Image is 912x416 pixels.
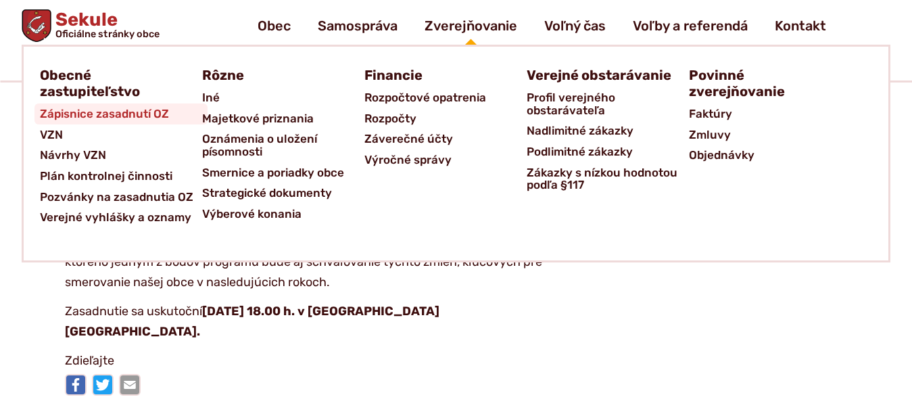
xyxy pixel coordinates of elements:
a: Podlimitné zákazky [527,141,689,162]
p: Zasadnutie sa uskutoční [65,302,545,342]
span: Objednávky [689,145,754,166]
a: Iné [202,87,364,108]
a: Oznámenia o uložení písomnosti [202,129,364,162]
span: Faktúry [689,103,732,124]
a: Objednávky [689,145,851,166]
a: Faktúry [689,103,851,124]
strong: [DATE] 18.00 h. v [GEOGRAPHIC_DATA] [GEOGRAPHIC_DATA]. [65,304,439,339]
a: Verejné vyhlášky a oznamy [40,207,202,228]
a: Majetkové priznania [202,108,364,129]
img: Zdieľať e-mailom [119,374,141,396]
span: Zápisnice zasadnutí OZ [40,103,169,124]
span: Majetkové priznania [202,108,314,129]
a: Záverečné účty [364,129,527,149]
span: Oficiálne stránky obce [55,29,160,39]
img: Zdieľať na Twitteri [92,374,114,396]
a: Strategické dokumenty [202,183,364,204]
a: Zákazky s nízkou hodnotou podľa §117 [527,162,689,195]
a: Kontakt [775,7,826,45]
a: Výberové konania [202,204,364,225]
span: Nadlimitné zákazky [527,120,633,141]
a: Povinné zverejňovanie [689,63,835,103]
a: Logo Sekule, prejsť na domovskú stránku. [22,9,159,42]
a: Rôzne [202,63,348,87]
a: Rozpočtové opatrenia [364,87,527,108]
span: Iné [202,87,220,108]
a: Smernice a poriadky obce [202,162,364,183]
span: Verejné vyhlášky a oznamy [40,207,191,228]
a: Nadlimitné zákazky [527,120,689,141]
a: Plán kontrolnej činnosti [40,166,202,187]
a: Návrhy VZN [40,145,202,166]
span: Výberové konania [202,204,302,225]
a: Verejné obstarávanie [527,63,673,87]
span: Podlimitné zákazky [527,141,633,162]
span: Rozpočtové opatrenia [364,87,486,108]
a: Samospráva [318,7,398,45]
span: Rozpočty [364,108,416,129]
a: VZN [40,124,202,145]
span: Sekule [51,11,159,39]
a: Voľby a referendá [633,7,748,45]
a: Rozpočty [364,108,527,129]
a: Zmluvy [689,124,851,145]
a: Zápisnice zasadnutí OZ [40,103,202,124]
span: Záverečné účty [364,129,453,149]
a: Voľný čas [544,7,606,45]
span: Zmluvy [689,124,731,145]
span: Verejné obstarávanie [527,63,671,87]
span: Strategické dokumenty [202,183,332,204]
a: Zverejňovanie [425,7,517,45]
a: Výročné správy [364,149,527,170]
span: Výročné správy [364,149,452,170]
a: Financie [364,63,510,87]
span: Rôzne [202,63,244,87]
a: Obec [258,7,291,45]
img: Prejsť na domovskú stránku [22,9,51,42]
a: Pozvánky na zasadnutia OZ [40,187,202,208]
span: Financie [364,63,423,87]
img: Zdieľať na Facebooku [65,374,87,396]
a: Profil verejného obstarávateľa [527,87,689,120]
span: Návrhy VZN [40,145,106,166]
span: Smernice a poriadky obce [202,162,344,183]
span: Plán kontrolnej činnosti [40,166,172,187]
p: Zdieľajte [65,351,545,371]
a: Obecné zastupiteľstvo [40,63,186,103]
span: Pozvánky na zasadnutia OZ [40,187,193,208]
span: VZN [40,124,63,145]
